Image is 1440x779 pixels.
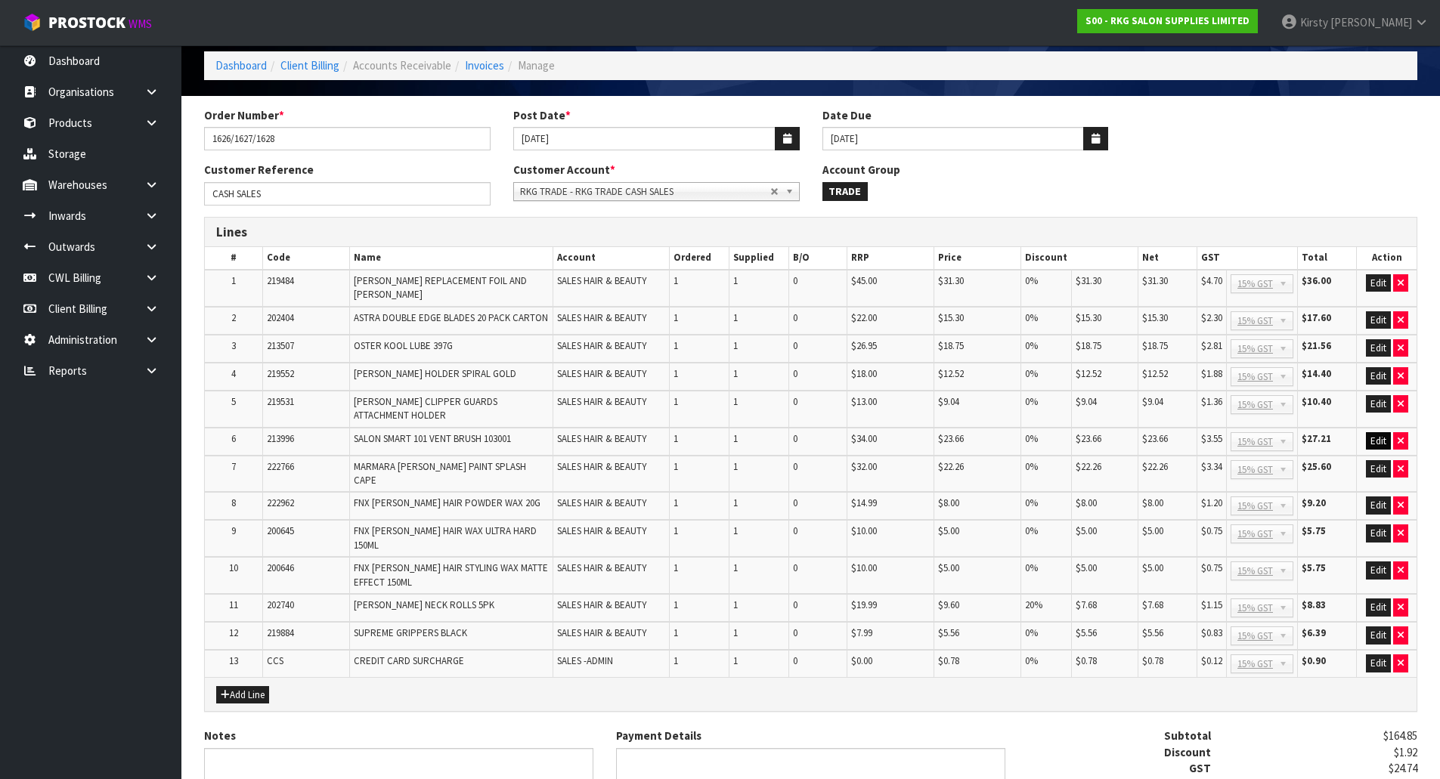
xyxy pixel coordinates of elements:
button: Edit [1366,654,1391,672]
span: 202740 [267,598,294,611]
span: CCS [267,654,283,667]
span: 2 [231,311,236,324]
span: $7.99 [851,626,872,639]
span: $26.95 [851,339,877,352]
strong: $5.75 [1302,524,1326,537]
span: 1 [674,339,678,352]
span: 15% GST [1237,461,1273,479]
span: 222962 [267,496,294,509]
span: SALES HAIR & BEAUTY [557,561,646,574]
span: $9.04 [1076,395,1097,408]
button: Edit [1366,395,1391,413]
span: 1 [674,274,678,287]
span: SALES HAIR & BEAUTY [557,339,646,352]
span: $0.75 [1201,524,1222,537]
span: SALES HAIR & BEAUTY [557,367,646,380]
span: CREDIT CARD SURCHARGE [354,654,464,667]
label: Account Group [822,162,900,178]
strong: $14.40 [1302,367,1331,380]
span: 15% GST [1237,655,1273,673]
span: SALES -ADMIN [557,654,613,667]
label: Customer Reference [204,162,314,178]
span: 1 [231,274,236,287]
span: 20% [1025,598,1042,611]
span: 0 [793,654,797,667]
span: 1 [733,460,738,473]
span: $8.00 [938,496,959,509]
span: $34.00 [851,432,877,445]
span: $18.75 [1076,339,1101,352]
span: 0% [1025,395,1038,408]
span: 15% GST [1237,433,1273,451]
span: 1 [674,598,678,611]
button: Edit [1366,432,1391,450]
span: $9.60 [938,598,959,611]
span: $0.12 [1201,654,1222,667]
button: Edit [1366,311,1391,329]
th: Action [1357,247,1417,269]
span: 222766 [267,460,294,473]
span: 15% GST [1237,599,1273,617]
span: Manage [518,58,555,73]
span: $1.36 [1201,395,1222,408]
span: SUPREME GRIPPERS BLACK [354,626,467,639]
span: 219484 [267,274,294,287]
span: $5.00 [1076,524,1097,537]
span: 1 [674,460,678,473]
span: 15% GST [1237,275,1273,293]
span: 15% GST [1237,627,1273,645]
span: 1 [733,274,738,287]
span: 1 [674,367,678,380]
small: WMS [129,17,152,31]
span: $31.30 [938,274,964,287]
button: Edit [1366,561,1391,580]
span: $18.75 [1142,339,1168,352]
a: S00 - RKG SALON SUPPLIES LIMITED [1077,9,1258,33]
span: $8.00 [1142,496,1163,509]
span: SALES HAIR & BEAUTY [557,311,646,324]
span: 0 [793,432,797,445]
strong: Discount [1164,745,1211,759]
span: ASTRA DOUBLE EDGE BLADES 20 PACK CARTON [354,311,548,324]
span: 213996 [267,432,294,445]
span: $0.00 [851,654,872,667]
span: 0% [1025,367,1038,380]
span: 15% GST [1237,340,1273,358]
th: Supplied [729,247,788,269]
span: 1 [674,654,678,667]
span: $2.30 [1201,311,1222,324]
span: 6 [231,432,236,445]
span: 0 [793,367,797,380]
span: 0 [793,395,797,408]
span: 1 [733,496,738,509]
span: $12.52 [938,367,964,380]
span: 15% GST [1237,525,1273,543]
span: $18.75 [938,339,964,352]
span: 15% GST [1237,312,1273,330]
span: $31.30 [1142,274,1168,287]
span: $164.85 [1383,728,1417,743]
span: 7 [231,460,236,473]
span: $7.68 [1076,598,1097,611]
input: Date Due [822,127,1085,150]
span: FNX [PERSON_NAME] HAIR POWDER WAX 20G [354,496,540,509]
span: $24.74 [1389,761,1417,775]
span: 4 [231,367,236,380]
span: 1 [733,311,738,324]
span: $5.00 [1142,524,1163,537]
th: Total [1298,247,1357,269]
strong: $9.20 [1302,496,1326,509]
span: 13 [229,654,238,667]
strong: $27.21 [1302,432,1331,445]
strong: $0.90 [1302,654,1326,667]
span: RKG TRADE - RKG TRADE CASH SALES [520,183,770,201]
span: 1 [733,524,738,537]
span: $23.66 [1142,432,1168,445]
span: $14.99 [851,496,877,509]
a: Client Billing [280,58,339,73]
span: [PERSON_NAME] HOLDER SPIRAL GOLD [354,367,516,380]
label: Payment Details [616,728,701,743]
span: 15% GST [1237,562,1273,580]
strong: $5.75 [1302,561,1326,574]
label: Post Date [513,107,571,123]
